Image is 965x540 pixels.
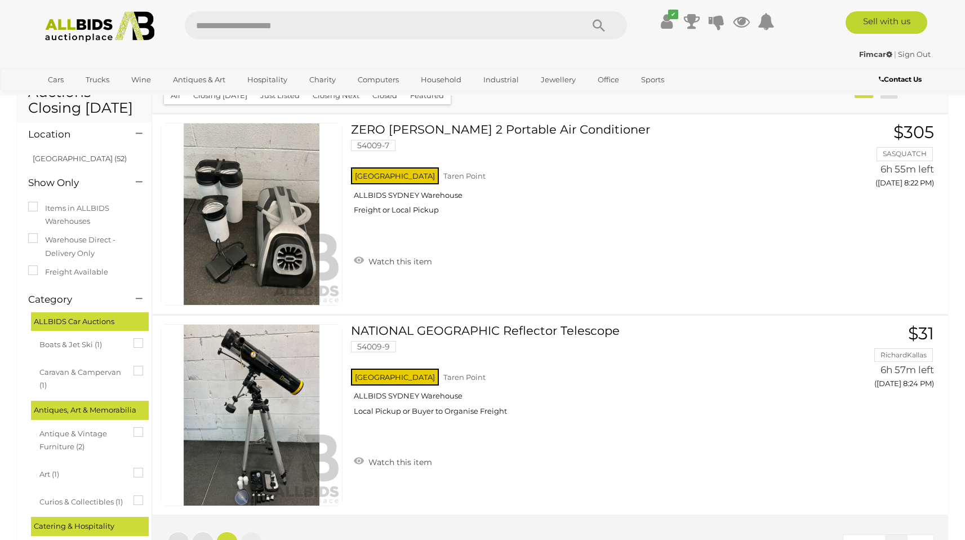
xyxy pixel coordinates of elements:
button: Closing [DATE] [186,87,254,104]
a: Sell with us [846,11,927,34]
a: Office [590,70,626,89]
div: ALLBIDS Car Auctions [31,312,149,331]
span: Caravan & Campervan (1) [39,363,124,392]
button: Closing Next [306,87,366,104]
a: Jewellery [533,70,583,89]
a: Contact Us [879,73,924,86]
h4: Show Only [28,178,119,188]
a: [GEOGRAPHIC_DATA] [41,89,135,108]
span: Art (1) [39,465,124,481]
label: Warehouse Direct - Delivery Only [28,233,140,260]
h4: Category [28,294,119,305]
a: Charity [302,70,343,89]
button: Just Listed [254,87,306,104]
a: Watch this item [351,252,435,269]
a: Household [413,70,469,89]
button: Closed [366,87,404,104]
span: Watch this item [366,256,432,267]
a: Antiques & Art [166,70,233,89]
a: $305 SASQUATCH 6h 55m left ([DATE] 8:22 PM) [824,123,937,193]
a: Watch this item [351,453,435,470]
a: NATIONAL GEOGRAPHIC Reflector Telescope 54009-9 [GEOGRAPHIC_DATA] Taren Point ALLBIDS SYDNEY Ware... [359,324,807,424]
i: ✔ [668,10,678,19]
div: Catering & Hospitality [31,517,149,535]
a: Industrial [476,70,526,89]
a: Fimcar [859,50,894,59]
a: Wine [124,70,158,89]
a: Computers [350,70,406,89]
strong: Fimcar [859,50,892,59]
b: Contact Us [879,75,922,83]
button: Search [571,11,627,39]
span: | [894,50,896,59]
a: Cars [41,70,71,89]
button: Featured [403,87,451,104]
span: $305 [893,122,934,143]
span: Watch this item [366,457,432,467]
span: $31 [908,323,934,344]
a: Hospitality [240,70,295,89]
img: Allbids.com.au [39,11,161,42]
div: Antiques, Art & Memorabilia [31,401,149,419]
a: Trucks [78,70,117,89]
h1: Auctions Closing [DATE] [28,85,140,116]
a: ✔ [659,11,675,32]
a: Sports [634,70,672,89]
span: Boats & Jet Ski (1) [39,335,124,351]
label: Freight Available [28,265,108,278]
h4: Location [28,129,119,140]
a: $31 RichardKallas 6h 57m left ([DATE] 8:24 PM) [824,324,937,395]
a: [GEOGRAPHIC_DATA] (52) [33,154,127,163]
span: Antique & Vintage Furniture (2) [39,424,124,454]
button: All [164,87,187,104]
a: Sign Out [898,50,931,59]
label: Items in ALLBIDS Warehouses [28,202,140,228]
a: ZERO [PERSON_NAME] 2 Portable Air Conditioner 54009-7 [GEOGRAPHIC_DATA] Taren Point ALLBIDS SYDNE... [359,123,807,223]
span: Curios & Collectibles (1) [39,493,124,508]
